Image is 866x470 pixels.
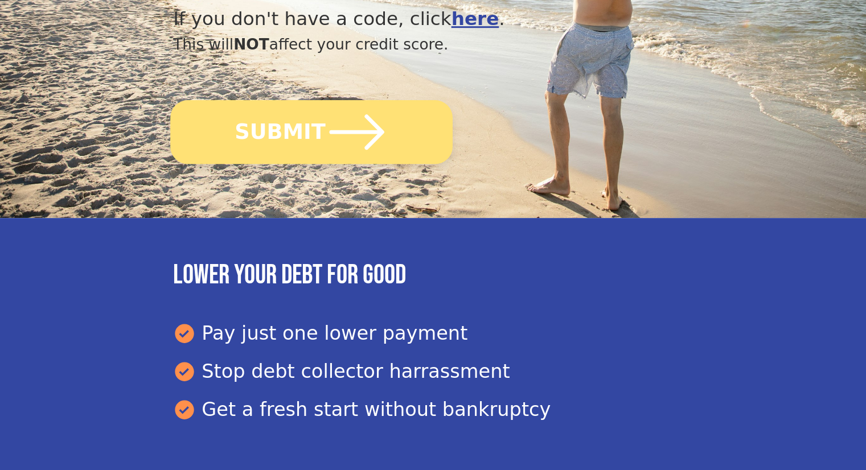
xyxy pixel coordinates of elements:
[173,259,693,292] h3: Lower your debt for good
[452,8,499,30] a: here
[233,35,269,53] span: NOT
[173,319,693,348] div: Pay just one lower payment
[173,5,615,33] div: If you don't have a code, click .
[170,100,453,164] button: SUBMIT
[173,395,693,424] div: Get a fresh start without bankruptcy
[173,357,693,386] div: Stop debt collector harrassment
[173,33,615,56] div: This will affect your credit score.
